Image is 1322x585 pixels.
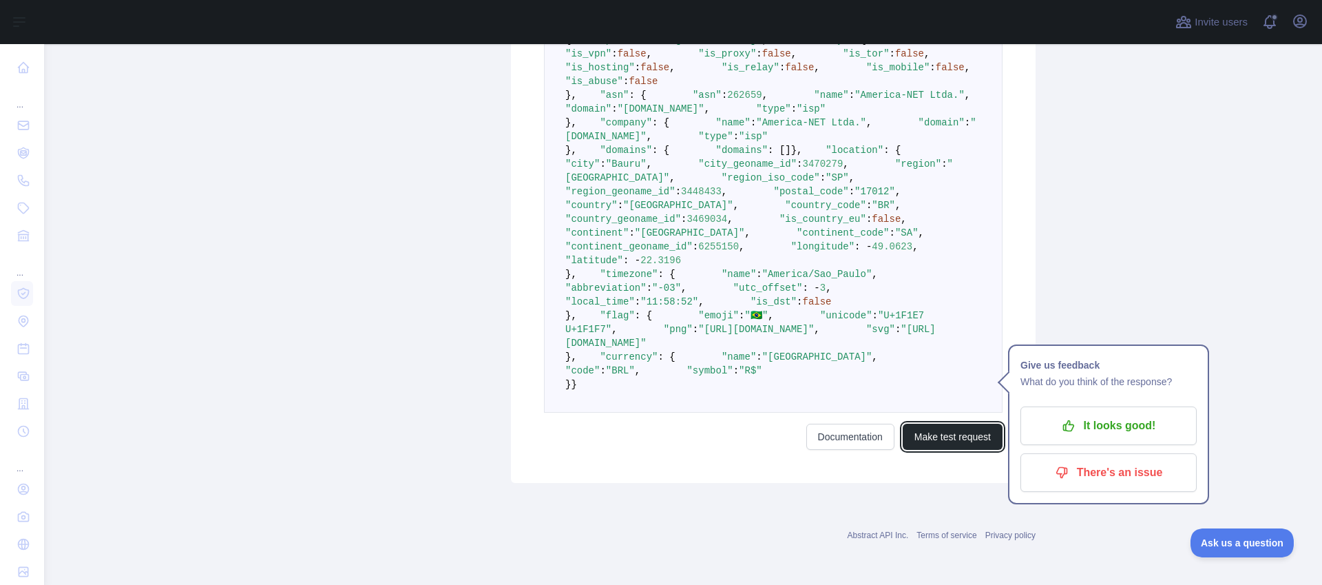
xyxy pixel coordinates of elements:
span: : [872,310,878,321]
span: "is_vpn" [565,48,611,59]
span: "city" [565,158,600,170]
span: : [779,62,785,73]
span: , [681,283,686,294]
span: "symbol" [686,365,733,376]
span: "is_proxy" [698,48,756,59]
span: "asn" [693,90,722,101]
span: "region_iso_code" [722,172,820,183]
span: , [872,351,877,362]
span: "isp" [797,103,826,114]
span: 3 [820,283,826,294]
span: 6255150 [698,241,739,252]
span: "SA" [895,227,919,238]
span: "continent_code" [797,227,889,238]
button: Make test request [903,424,1003,450]
span: "utc_offset" [733,283,803,294]
span: }, [791,145,803,156]
span: "name" [715,117,750,128]
span: "code" [565,365,600,376]
span: false [895,48,924,59]
span: , [762,90,768,101]
span: , [872,269,877,280]
span: , [768,310,773,321]
span: "continent_geoname_id" [565,241,693,252]
span: , [901,214,906,225]
iframe: Toggle Customer Support [1190,528,1294,557]
span: : [733,365,739,376]
span: false [803,296,832,307]
span: , [647,158,652,170]
span: , [635,365,640,376]
span: , [727,214,733,225]
span: "-03" [652,283,681,294]
span: "11:58:52" [640,296,698,307]
span: false [640,62,669,73]
span: , [849,172,854,183]
span: : [965,117,970,128]
span: : [756,351,762,362]
span: "America/Sao_Paulo" [762,269,872,280]
span: , [611,324,617,335]
span: "city_geoname_id" [698,158,797,170]
span: : [681,214,686,225]
span: , [912,241,918,252]
span: "local_time" [565,296,635,307]
p: It looks good! [1031,414,1186,438]
button: There's an issue [1020,453,1197,492]
span: , [843,158,848,170]
span: "is_abuse" [565,76,623,87]
span: : [890,227,895,238]
span: "R$" [739,365,762,376]
span: "company" [600,117,652,128]
span: 49.0623 [872,241,912,252]
span: false [872,214,901,225]
div: ... [11,447,33,474]
span: : [600,365,605,376]
span: "country" [565,200,618,211]
span: "domains" [715,145,768,156]
span: : [629,227,634,238]
span: , [866,117,872,128]
div: ... [11,83,33,110]
span: "continent" [565,227,629,238]
span: : - [623,255,640,266]
span: : { [652,117,669,128]
span: : [647,283,652,294]
span: , [669,62,675,73]
span: "🇧🇷" [745,310,768,321]
span: "is_tor" [843,48,889,59]
span: "[GEOGRAPHIC_DATA]" [762,351,872,362]
span: , [669,172,675,183]
span: "America-NET Ltda." [756,117,866,128]
span: "17012" [854,186,895,197]
span: "timezone" [600,269,658,280]
span: , [698,296,704,307]
span: , [744,227,750,238]
span: "America-NET Ltda." [854,90,965,101]
span: }, [565,351,577,362]
span: , [895,186,901,197]
span: } [571,379,576,390]
span: : [635,62,640,73]
a: Privacy policy [985,531,1036,540]
span: : [675,186,681,197]
span: : [941,158,947,170]
span: "name" [722,269,756,280]
span: , [965,90,970,101]
span: : [756,269,762,280]
span: : { [658,269,675,280]
span: false [618,48,647,59]
span: : [849,186,854,197]
button: Invite users [1173,11,1250,33]
a: Abstract API Inc. [848,531,909,540]
span: }, [565,269,577,280]
span: "BRL" [606,365,635,376]
span: : { [652,145,669,156]
span: "region_geoname_id" [565,186,675,197]
span: "BR" [872,200,895,211]
span: : [849,90,854,101]
span: "is_mobile" [866,62,930,73]
span: : [623,76,629,87]
span: }, [565,90,577,101]
span: "is_relay" [722,62,779,73]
